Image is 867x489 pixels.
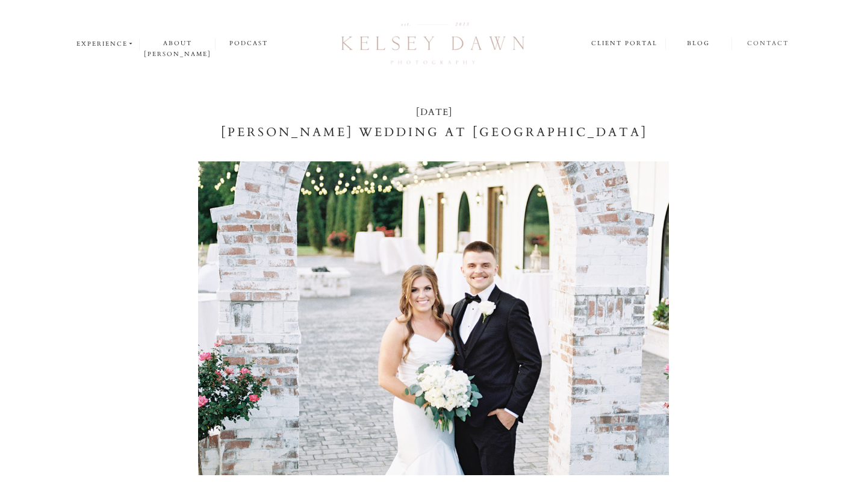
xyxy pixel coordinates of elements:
[591,38,659,51] a: client portal
[387,104,482,120] p: [DATE]
[216,38,282,49] a: podcast
[171,122,698,143] h1: [PERSON_NAME] Wedding at [GEOGRAPHIC_DATA]
[665,38,731,49] a: blog
[140,38,215,49] a: about [PERSON_NAME]
[76,39,135,49] a: experience
[747,38,789,50] a: contact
